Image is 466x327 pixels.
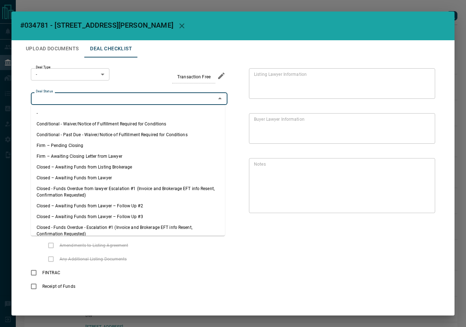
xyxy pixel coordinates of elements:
[254,116,427,141] textarea: text field
[20,40,84,57] button: Upload Documents
[41,283,77,290] span: Receipt of Funds
[84,40,138,57] button: Deal Checklist
[31,162,225,172] li: Closed – Awaiting Funds from Listing Brokerage
[31,172,225,183] li: Closed – Awaiting Funds from Lawyer
[31,108,225,119] li: -
[41,270,62,276] span: FINTRAC
[31,140,225,151] li: Firm – Pending Closing
[31,119,225,129] li: Conditional - Waiver/Notice of Fulfillment Required for Conditions
[31,201,225,211] li: Closed – Awaiting Funds from Lawyer – Follow Up #2
[254,161,427,210] textarea: text field
[58,256,129,262] span: Any Additional Listing Documents
[36,65,51,70] label: Deal Type
[215,93,225,103] button: Close
[31,68,109,80] div: -
[31,183,225,201] li: Closed - Funds Overdue from lawyer Escalation #1 (Invoice and Brokerage EFT info Resent, Confirma...
[254,72,427,96] textarea: text field
[58,242,130,249] span: Amendments to Listing Agreement
[31,151,225,162] li: Firm – Awaiting Closing Letter from Lawyer
[20,21,173,29] span: #034781 - [STREET_ADDRESS][PERSON_NAME]
[215,70,227,82] button: edit
[36,89,53,94] label: Deal Status
[31,129,225,140] li: Conditional - Past Due - Waiver/Notice of Fulfillment Required for Conditions
[31,222,225,239] li: Closed - Funds Overdue - Escalation #1 (Invoice and Brokerage EFT info Resent, Confirmation Reque...
[31,211,225,222] li: Closed – Awaiting Funds from Lawyer – Follow Up #3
